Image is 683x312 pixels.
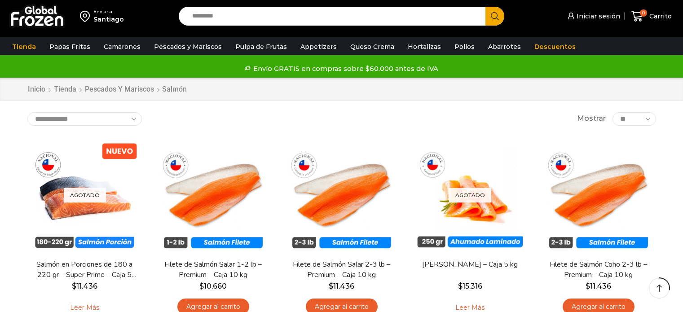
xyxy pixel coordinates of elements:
[629,6,674,27] a: 0 Carrito
[290,259,393,280] a: Filete de Salmón Salar 2-3 lb – Premium – Caja 10 kg
[199,282,227,290] bdi: 10.660
[72,282,76,290] span: $
[80,9,93,24] img: address-field-icon.svg
[577,114,606,124] span: Mostrar
[72,282,97,290] bdi: 11.436
[199,282,204,290] span: $
[53,84,77,95] a: Tienda
[162,85,187,93] h1: Salmón
[84,84,154,95] a: Pescados y Mariscos
[231,38,291,55] a: Pulpa de Frutas
[93,9,124,15] div: Enviar a
[161,259,264,280] a: Filete de Salmón Salar 1-2 lb – Premium – Caja 10 kg
[458,282,482,290] bdi: 15.316
[403,38,445,55] a: Hortalizas
[93,15,124,24] div: Santiago
[565,7,620,25] a: Iniciar sesión
[484,38,525,55] a: Abarrotes
[458,282,463,290] span: $
[45,38,95,55] a: Papas Fritas
[449,188,491,202] p: Agotado
[346,38,399,55] a: Queso Crema
[99,38,145,55] a: Camarones
[64,188,106,202] p: Agotado
[586,282,611,290] bdi: 11.436
[150,38,226,55] a: Pescados y Mariscos
[296,38,341,55] a: Appetizers
[546,259,650,280] a: Filete de Salmón Coho 2-3 lb – Premium – Caja 10 kg
[8,38,40,55] a: Tienda
[574,12,620,21] span: Iniciar sesión
[27,84,46,95] a: Inicio
[586,282,590,290] span: $
[530,38,580,55] a: Descuentos
[27,84,187,95] nav: Breadcrumb
[647,12,672,21] span: Carrito
[418,259,521,270] a: [PERSON_NAME] – Caja 5 kg
[329,282,333,290] span: $
[27,112,142,126] select: Pedido de la tienda
[329,282,354,290] bdi: 11.436
[640,9,647,17] span: 0
[485,7,504,26] button: Search button
[33,259,136,280] a: Salmón en Porciones de 180 a 220 gr – Super Prime – Caja 5 kg
[450,38,479,55] a: Pollos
